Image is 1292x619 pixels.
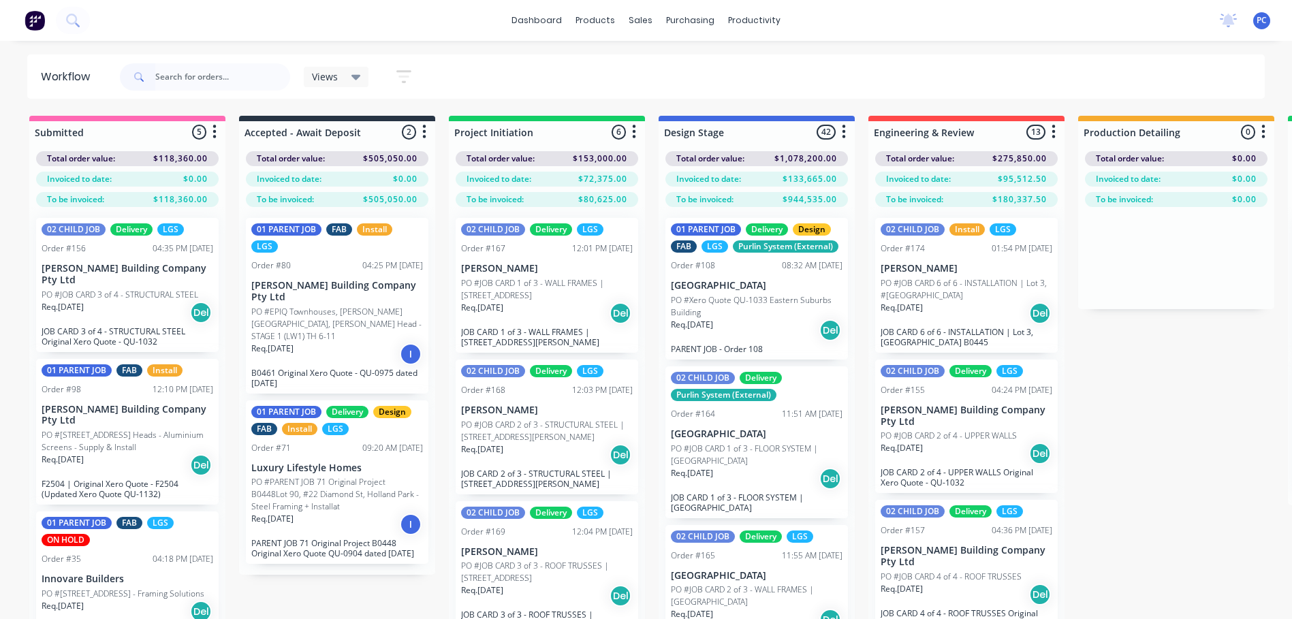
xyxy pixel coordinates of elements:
[671,240,697,253] div: FAB
[881,384,925,396] div: Order #155
[671,408,715,420] div: Order #164
[42,301,84,313] p: Req. [DATE]
[251,423,277,435] div: FAB
[1029,443,1051,464] div: Del
[1232,193,1257,206] span: $0.00
[530,365,572,377] div: Delivery
[577,365,603,377] div: LGS
[665,366,848,518] div: 02 CHILD JOBDeliveryPurlin System (External)Order #16411:51 AM [DATE][GEOGRAPHIC_DATA]PO #JOB CAR...
[47,173,112,185] span: Invoiced to date:
[782,550,842,562] div: 11:55 AM [DATE]
[998,173,1047,185] span: $95,512.50
[577,223,603,236] div: LGS
[461,507,525,519] div: 02 CHILD JOB
[42,588,204,600] p: PO #[STREET_ADDRESS] - Framing Solutions
[572,526,633,538] div: 12:04 PM [DATE]
[47,153,115,165] span: Total order value:
[881,505,945,518] div: 02 CHILD JOB
[42,429,213,454] p: PO #[STREET_ADDRESS] Heads - Aluminium Screens - Supply & Install
[461,223,525,236] div: 02 CHILD JOB
[461,277,633,302] p: PO #JOB CARD 1 of 3 - WALL FRAMES | [STREET_ADDRESS]
[322,423,349,435] div: LGS
[42,242,86,255] div: Order #156
[257,153,325,165] span: Total order value:
[456,360,638,494] div: 02 CHILD JOBDeliveryLGSOrder #16812:03 PM [DATE][PERSON_NAME]PO #JOB CARD 2 of 3 - STRUCTURAL STE...
[740,372,782,384] div: Delivery
[671,530,735,543] div: 02 CHILD JOB
[461,302,503,314] p: Req. [DATE]
[774,153,837,165] span: $1,078,200.00
[949,365,992,377] div: Delivery
[147,517,174,529] div: LGS
[153,383,213,396] div: 12:10 PM [DATE]
[251,259,291,272] div: Order #80
[116,364,142,377] div: FAB
[671,467,713,479] p: Req. [DATE]
[1029,302,1051,324] div: Del
[42,289,198,301] p: PO #JOB CARD 3 of 4 - STRUCTURAL STEEL
[782,259,842,272] div: 08:32 AM [DATE]
[42,517,112,529] div: 01 PARENT JOB
[251,538,423,558] p: PARENT JOB 71 Original Project B0448 Original Xero Quote QU-0904 dated [DATE]
[400,513,422,535] div: I
[461,584,503,597] p: Req. [DATE]
[671,259,715,272] div: Order #108
[1232,173,1257,185] span: $0.00
[461,327,633,347] p: JOB CARD 1 of 3 - WALL FRAMES | [STREET_ADDRESS][PERSON_NAME]
[881,223,945,236] div: 02 CHILD JOB
[949,223,985,236] div: Install
[326,223,352,236] div: FAB
[572,242,633,255] div: 12:01 PM [DATE]
[36,359,219,505] div: 01 PARENT JOBFABInstallOrder #9812:10 PM [DATE][PERSON_NAME] Building Company Pty LtdPO #[STREET_...
[996,505,1023,518] div: LGS
[42,573,213,585] p: Innovare Builders
[42,534,90,546] div: ON HOLD
[251,280,423,303] p: [PERSON_NAME] Building Company Pty Ltd
[721,10,787,31] div: productivity
[530,223,572,236] div: Delivery
[881,467,1052,488] p: JOB CARD 2 of 4 - UPPER WALLS Original Xero Quote - QU-1032
[461,526,505,538] div: Order #169
[881,430,1017,442] p: PO #JOB CARD 2 of 4 - UPPER WALLS
[783,193,837,206] span: $944,535.00
[461,469,633,489] p: JOB CARD 2 of 3 - STRUCTURAL STEEL | [STREET_ADDRESS][PERSON_NAME]
[665,218,848,360] div: 01 PARENT JOBDeliveryDesignFABLGSPurlin System (External)Order #10808:32 AM [DATE][GEOGRAPHIC_DAT...
[42,600,84,612] p: Req. [DATE]
[251,462,423,474] p: Luxury Lifestyle Homes
[881,404,1052,428] p: [PERSON_NAME] Building Company Pty Ltd
[42,479,213,499] p: F2504 | Original Xero Quote - F2504 (Updated Xero Quote QU-1132)
[671,319,713,331] p: Req. [DATE]
[42,383,81,396] div: Order #98
[461,365,525,377] div: 02 CHILD JOB
[461,443,503,456] p: Req. [DATE]
[671,223,741,236] div: 01 PARENT JOB
[251,240,278,253] div: LGS
[362,259,423,272] div: 04:25 PM [DATE]
[992,153,1047,165] span: $275,850.00
[671,280,842,291] p: [GEOGRAPHIC_DATA]
[881,365,945,377] div: 02 CHILD JOB
[610,585,631,607] div: Del
[671,389,776,401] div: Purlin System (External)
[42,553,81,565] div: Order #35
[246,218,428,394] div: 01 PARENT JOBFABInstallLGSOrder #8004:25 PM [DATE][PERSON_NAME] Building Company Pty LtdPO #EPIQ ...
[505,10,569,31] a: dashboard
[461,404,633,416] p: [PERSON_NAME]
[578,193,627,206] span: $80,625.00
[362,442,423,454] div: 09:20 AM [DATE]
[153,242,213,255] div: 04:35 PM [DATE]
[461,242,505,255] div: Order #167
[819,468,841,490] div: Del
[671,492,842,513] p: JOB CARD 1 of 3 - FLOOR SYSTEM | [GEOGRAPHIC_DATA]
[881,545,1052,568] p: [PERSON_NAME] Building Company Pty Ltd
[393,173,417,185] span: $0.00
[610,444,631,466] div: Del
[573,153,627,165] span: $153,000.00
[671,443,842,467] p: PO #JOB CARD 1 of 3 - FLOOR SYSTEM | [GEOGRAPHIC_DATA]
[671,372,735,384] div: 02 CHILD JOB
[153,193,208,206] span: $118,360.00
[251,406,321,418] div: 01 PARENT JOB
[949,505,992,518] div: Delivery
[1232,153,1257,165] span: $0.00
[461,546,633,558] p: [PERSON_NAME]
